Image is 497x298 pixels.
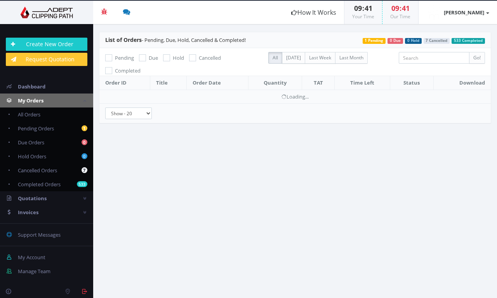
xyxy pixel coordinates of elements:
[18,268,50,275] span: Manage Team
[402,3,410,13] span: 41
[18,195,47,202] span: Quotations
[302,76,335,90] th: TAT
[335,52,368,64] label: Last Month
[362,3,365,13] span: :
[99,90,491,103] td: Loading...
[115,54,134,61] span: Pending
[283,1,344,24] a: How It Works
[18,209,38,216] span: Invoices
[424,38,450,44] span: 7 Cancelled
[18,111,40,118] span: All Orders
[173,54,184,61] span: Hold
[452,38,485,44] span: 533 Completed
[390,13,410,20] small: Our Time
[363,38,386,44] span: 1 Pending
[18,181,61,188] span: Completed Orders
[282,52,305,64] label: [DATE]
[354,3,362,13] span: 09
[82,167,87,173] b: 7
[115,67,141,74] span: Completed
[335,76,390,90] th: Time Left
[18,254,45,261] span: My Account
[18,153,46,160] span: Hold Orders
[18,83,45,90] span: Dashboard
[82,125,87,131] b: 1
[82,139,87,145] b: 0
[18,125,54,132] span: Pending Orders
[18,231,61,238] span: Support Messages
[399,52,469,64] input: Search
[82,153,87,159] b: 0
[305,52,335,64] label: Last Week
[18,97,43,104] span: My Orders
[150,76,186,90] th: Title
[388,38,403,44] span: 0 Due
[199,54,221,61] span: Cancelled
[405,38,422,44] span: 0 Hold
[105,36,246,43] span: - Pending, Due, Hold, Cancelled & Completed!
[149,54,158,61] span: Due
[105,36,142,43] span: List of Orders
[426,5,442,20] img: timthumb.php
[6,7,87,18] img: Adept Graphics
[18,139,44,146] span: Due Orders
[264,79,287,86] span: Quantity
[444,9,484,16] strong: [PERSON_NAME]
[77,181,87,187] b: 533
[186,76,248,90] th: Order Date
[469,52,485,64] input: Go!
[268,52,282,64] label: All
[399,3,402,13] span: :
[6,38,87,51] a: Create New Order
[352,13,374,20] small: Your Time
[419,1,497,24] a: [PERSON_NAME]
[390,76,433,90] th: Status
[365,3,372,13] span: 41
[99,76,150,90] th: Order ID
[18,167,57,174] span: Cancelled Orders
[433,76,491,90] th: Download
[6,53,87,66] a: Request Quotation
[391,3,399,13] span: 09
